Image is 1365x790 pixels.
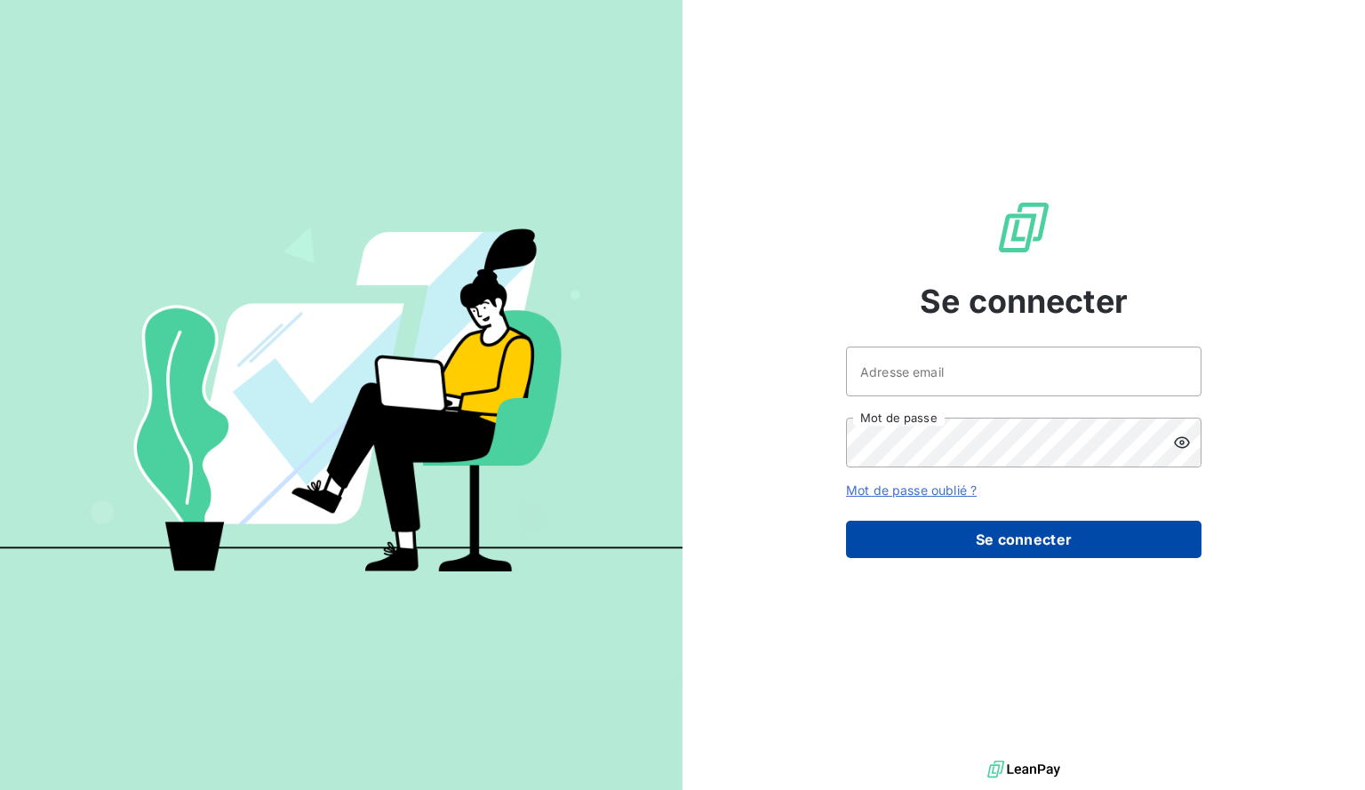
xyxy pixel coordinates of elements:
img: logo [987,756,1060,783]
button: Se connecter [846,521,1201,558]
input: placeholder [846,347,1201,396]
a: Mot de passe oublié ? [846,483,977,498]
img: Logo LeanPay [995,199,1052,256]
span: Se connecter [920,277,1128,325]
